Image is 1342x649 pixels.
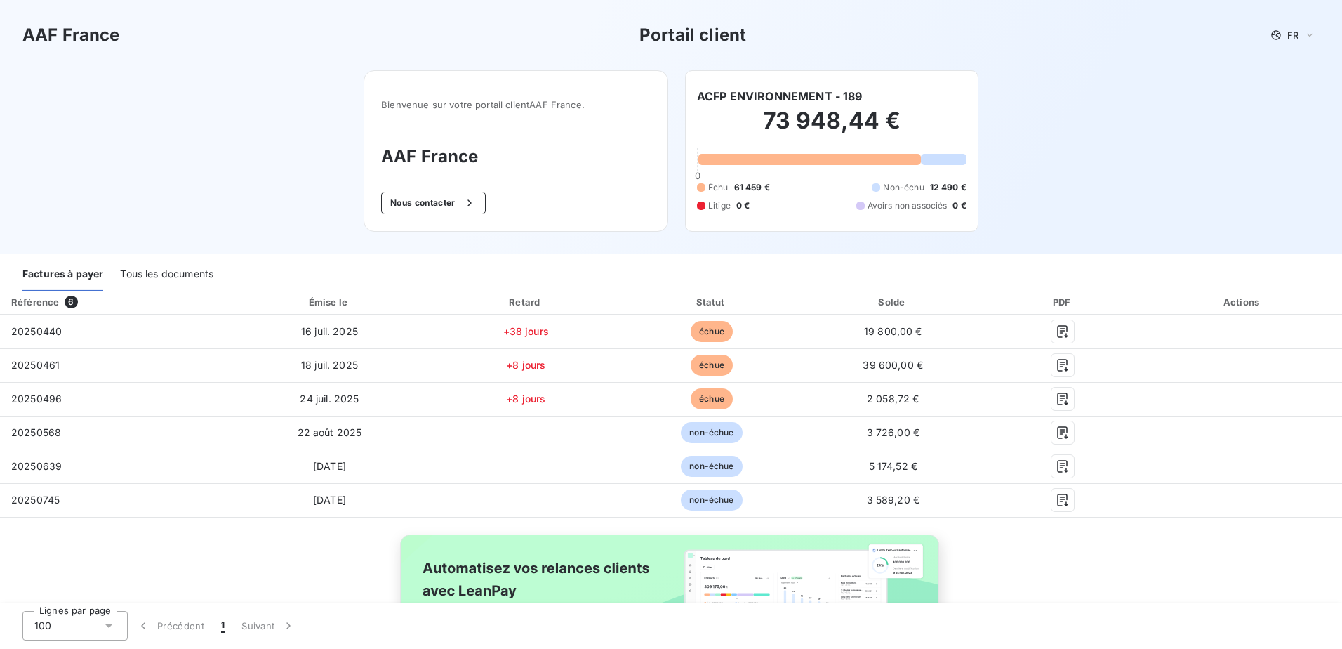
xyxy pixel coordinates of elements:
[301,359,358,371] span: 18 juil. 2025
[639,22,746,48] h3: Portail client
[65,296,77,308] span: 6
[434,295,617,309] div: Retard
[681,456,742,477] span: non-échue
[1287,29,1298,41] span: FR
[930,181,966,194] span: 12 490 €
[867,426,920,438] span: 3 726,00 €
[623,295,801,309] div: Statut
[985,295,1141,309] div: PDF
[952,199,966,212] span: 0 €
[233,611,304,641] button: Suivant
[867,393,919,405] span: 2 058,72 €
[883,181,924,194] span: Non-échu
[681,422,742,443] span: non-échue
[506,359,545,371] span: +8 jours
[221,619,225,633] span: 1
[691,355,733,376] span: échue
[22,22,120,48] h3: AAF France
[506,393,545,405] span: +8 jours
[301,325,358,337] span: 16 juil. 2025
[864,325,922,337] span: 19 800,00 €
[11,494,60,506] span: 20250745
[313,494,346,506] span: [DATE]
[11,296,59,308] div: Référence
[298,426,362,438] span: 22 août 2025
[863,359,923,371] span: 39 600,00 €
[734,181,770,194] span: 61 459 €
[1146,295,1339,309] div: Actions
[681,490,742,511] span: non-échue
[22,260,103,289] div: Factures à payer
[869,460,918,472] span: 5 174,52 €
[708,181,729,194] span: Échu
[697,88,863,105] h6: ACFP ENVIRONNEMENT - 189
[11,460,62,472] span: 20250639
[867,494,920,506] span: 3 589,20 €
[34,619,51,633] span: 100
[213,611,233,641] button: 1
[503,325,549,337] span: +38 jours
[128,611,213,641] button: Précédent
[11,325,62,337] span: 20250440
[691,321,733,342] span: échue
[697,107,966,149] h2: 73 948,44 €
[381,192,485,214] button: Nous contacter
[695,170,700,181] span: 0
[736,199,750,212] span: 0 €
[691,388,733,409] span: échue
[708,199,731,212] span: Litige
[868,199,948,212] span: Avoirs non associés
[806,295,980,309] div: Solde
[11,426,61,438] span: 20250568
[230,295,430,309] div: Émise le
[11,359,60,371] span: 20250461
[120,260,213,289] div: Tous les documents
[381,99,651,110] span: Bienvenue sur votre portail client AAF France .
[300,393,359,405] span: 24 juil. 2025
[381,144,651,169] h3: AAF France
[11,393,62,405] span: 20250496
[313,460,346,472] span: [DATE]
